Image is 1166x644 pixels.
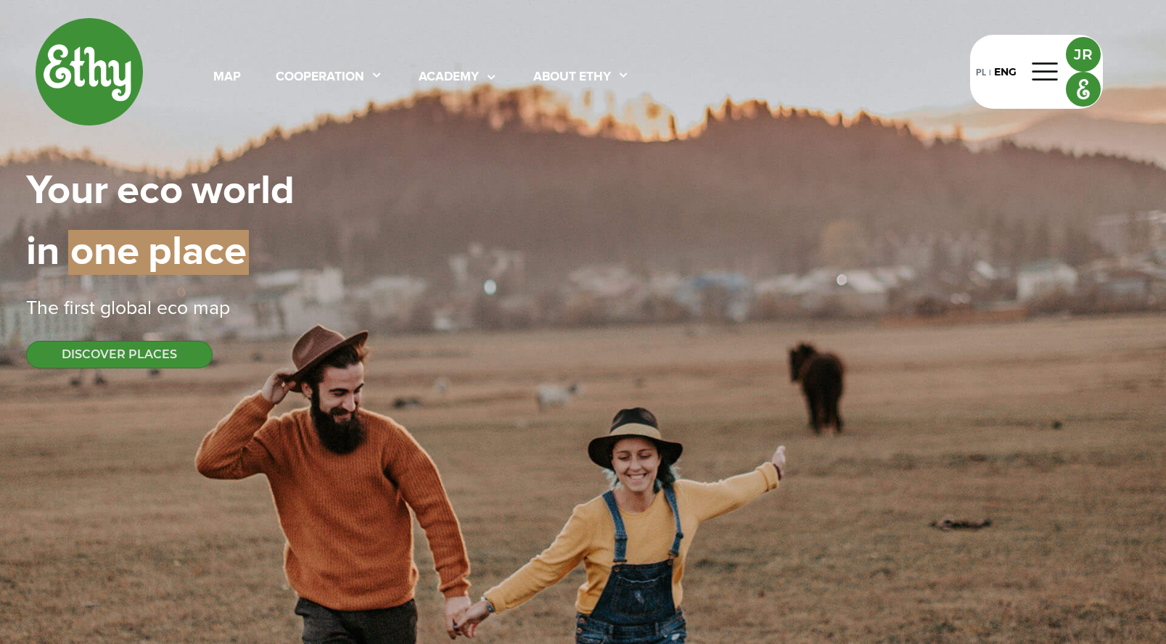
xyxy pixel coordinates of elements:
div: PL [976,64,986,80]
button: JR [1066,37,1101,72]
div: | [986,67,994,80]
div: academy [419,68,479,87]
span: in [26,232,59,273]
span: | [108,171,117,212]
div: The first global eco map [26,294,1141,323]
span: world [192,171,295,212]
div: ENG [994,65,1017,80]
span: | [59,232,68,273]
span: one [68,230,139,275]
span: Your [26,171,108,212]
div: About ethy [533,68,611,87]
button: DISCOVER PLACES [26,341,213,368]
span: | [183,171,192,212]
div: cooperation [276,68,364,87]
img: logo_e.png [1067,73,1100,106]
span: place [148,230,249,275]
img: ethy-logo [35,17,144,126]
div: map [213,68,241,87]
span: | [139,230,148,275]
span: eco [117,171,183,212]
